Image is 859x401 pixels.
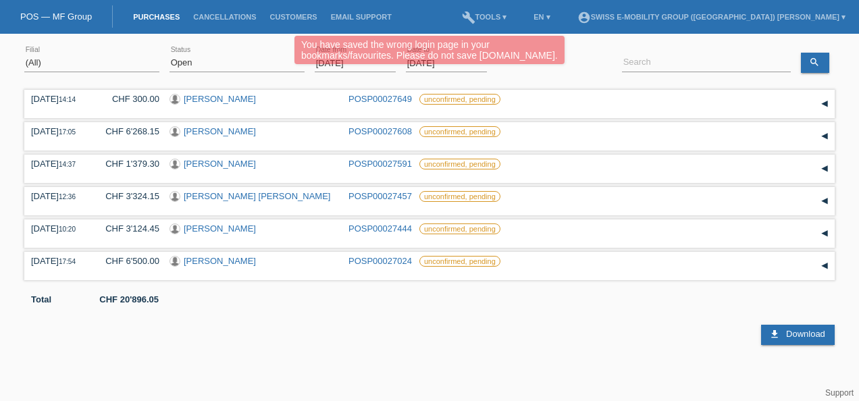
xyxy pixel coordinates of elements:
[59,96,76,103] span: 14:14
[348,256,412,266] a: POSP00027024
[814,159,835,179] div: expand/collapse
[20,11,92,22] a: POS — MF Group
[31,294,51,304] b: Total
[419,94,500,105] label: unconfirmed, pending
[814,223,835,244] div: expand/collapse
[348,126,412,136] a: POSP00027608
[31,223,85,234] div: [DATE]
[263,13,324,21] a: Customers
[455,13,514,21] a: buildTools ▾
[59,225,76,233] span: 10:20
[527,13,556,21] a: EN ▾
[786,329,825,339] span: Download
[348,94,412,104] a: POSP00027649
[324,13,398,21] a: Email Support
[184,223,256,234] a: [PERSON_NAME]
[769,329,780,340] i: download
[99,294,159,304] b: CHF 20'896.05
[761,325,834,345] a: download Download
[184,159,256,169] a: [PERSON_NAME]
[348,191,412,201] a: POSP00027457
[95,159,159,169] div: CHF 1'379.30
[814,126,835,146] div: expand/collapse
[419,256,500,267] label: unconfirmed, pending
[59,128,76,136] span: 17:05
[419,159,500,169] label: unconfirmed, pending
[95,94,159,104] div: CHF 300.00
[577,11,591,24] i: account_circle
[95,191,159,201] div: CHF 3'324.15
[126,13,186,21] a: Purchases
[31,159,85,169] div: [DATE]
[59,193,76,200] span: 12:36
[814,94,835,114] div: expand/collapse
[184,126,256,136] a: [PERSON_NAME]
[462,11,475,24] i: build
[31,256,85,266] div: [DATE]
[59,161,76,168] span: 14:37
[825,388,854,398] a: Support
[571,13,852,21] a: account_circleSwiss E-Mobility Group ([GEOGRAPHIC_DATA]) [PERSON_NAME] ▾
[184,256,256,266] a: [PERSON_NAME]
[31,94,85,104] div: [DATE]
[419,191,500,202] label: unconfirmed, pending
[814,191,835,211] div: expand/collapse
[814,256,835,276] div: expand/collapse
[184,94,256,104] a: [PERSON_NAME]
[348,159,412,169] a: POSP00027591
[294,36,565,64] div: You have saved the wrong login page in your bookmarks/favourites. Please do not save [DOMAIN_NAME].
[801,53,829,73] a: search
[59,258,76,265] span: 17:54
[95,126,159,136] div: CHF 6'268.15
[95,223,159,234] div: CHF 3'124.45
[419,126,500,137] label: unconfirmed, pending
[95,256,159,266] div: CHF 6'500.00
[419,223,500,234] label: unconfirmed, pending
[31,126,85,136] div: [DATE]
[31,191,85,201] div: [DATE]
[184,191,330,201] a: [PERSON_NAME] [PERSON_NAME]
[348,223,412,234] a: POSP00027444
[186,13,263,21] a: Cancellations
[809,57,820,68] i: search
